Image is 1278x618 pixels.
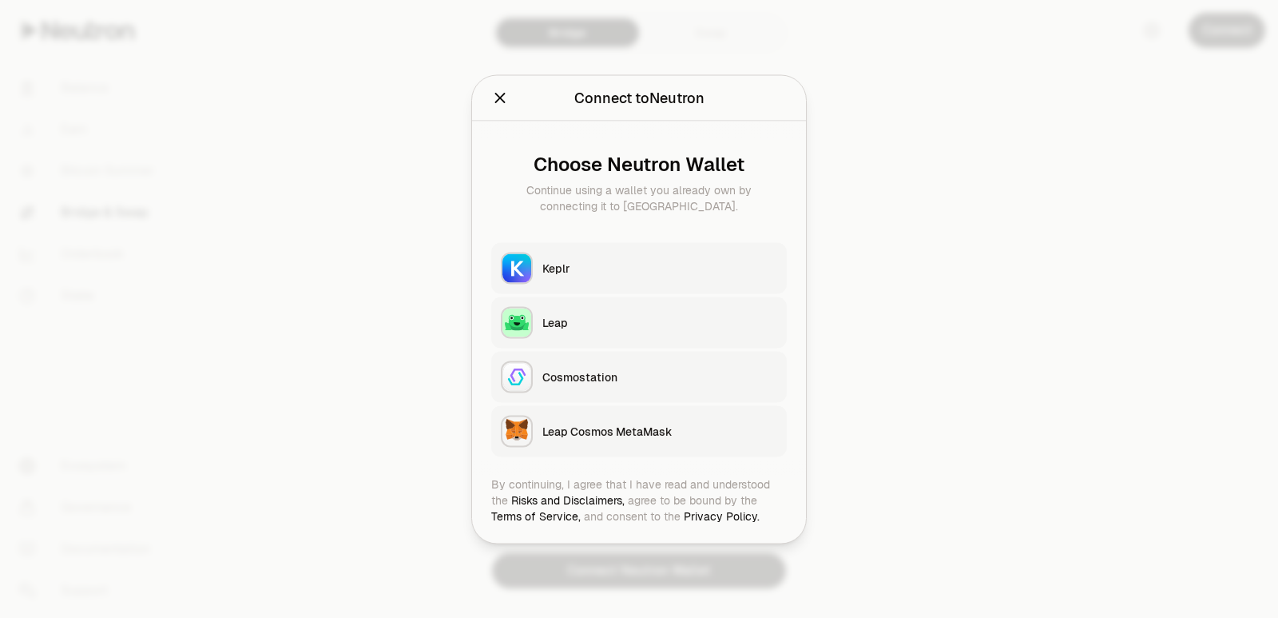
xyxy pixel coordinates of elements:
[542,369,777,385] div: Cosmostation
[504,153,774,175] div: Choose Neutron Wallet
[491,242,787,293] button: KeplrKeplr
[684,508,760,523] a: Privacy Policy.
[542,260,777,276] div: Keplr
[502,417,531,445] img: Leap Cosmos MetaMask
[491,351,787,402] button: CosmostationCosmostation
[491,476,787,524] div: By continuing, I agree that I have read and understood the agree to be bound by the and consent t...
[491,405,787,457] button: Leap Cosmos MetaMaskLeap Cosmos MetaMask
[511,492,625,507] a: Risks and Disclaimers,
[491,508,581,523] a: Terms of Service,
[542,314,777,330] div: Leap
[502,253,531,282] img: Keplr
[502,362,531,391] img: Cosmostation
[542,423,777,439] div: Leap Cosmos MetaMask
[502,308,531,337] img: Leap
[491,297,787,348] button: LeapLeap
[491,86,509,109] button: Close
[504,181,774,213] div: Continue using a wallet you already own by connecting it to [GEOGRAPHIC_DATA].
[574,86,704,109] div: Connect to Neutron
